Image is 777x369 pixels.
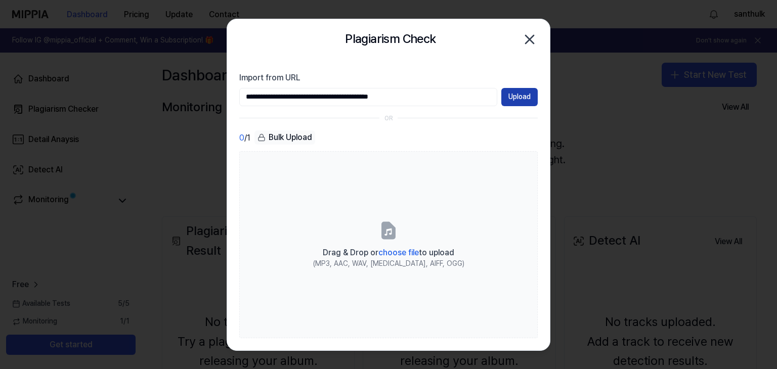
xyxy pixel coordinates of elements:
[323,248,454,257] span: Drag & Drop or to upload
[239,72,538,84] label: Import from URL
[239,132,244,144] span: 0
[345,29,436,49] h2: Plagiarism Check
[501,88,538,106] button: Upload
[378,248,419,257] span: choose file
[254,130,315,145] button: Bulk Upload
[239,130,250,145] div: / 1
[384,114,393,123] div: OR
[313,259,464,269] div: (MP3, AAC, WAV, [MEDICAL_DATA], AIFF, OGG)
